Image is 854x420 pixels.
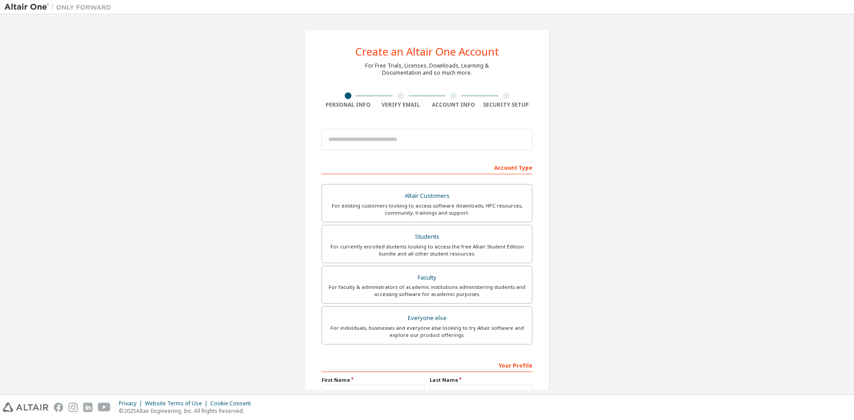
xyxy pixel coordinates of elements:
[4,3,116,12] img: Altair One
[327,202,527,216] div: For existing customers looking to access software downloads, HPC resources, community, trainings ...
[365,62,489,76] div: For Free Trials, Licenses, Downloads, Learning & Documentation and so much more.
[83,403,93,412] img: linkedin.svg
[375,101,427,108] div: Verify Email
[68,403,78,412] img: instagram.svg
[119,400,145,407] div: Privacy
[54,403,63,412] img: facebook.svg
[119,407,256,415] p: © 2025 Altair Engineering, Inc. All Rights Reserved.
[327,312,527,324] div: Everyone else
[322,160,532,174] div: Account Type
[327,243,527,257] div: For currently enrolled students looking to access the free Altair Student Edition bundle and all ...
[322,101,375,108] div: Personal Info
[327,324,527,339] div: For individuals, businesses and everyone else looking to try Altair software and explore our prod...
[145,400,210,407] div: Website Terms of Use
[327,284,527,298] div: For faculty & administrators of academic institutions administering students and accessing softwa...
[327,272,527,284] div: Faculty
[322,358,532,372] div: Your Profile
[98,403,111,412] img: youtube.svg
[322,376,424,384] label: First Name
[427,101,480,108] div: Account Info
[210,400,256,407] div: Cookie Consent
[355,46,499,57] div: Create an Altair One Account
[480,101,533,108] div: Security Setup
[3,403,48,412] img: altair_logo.svg
[327,190,527,202] div: Altair Customers
[327,231,527,243] div: Students
[430,376,532,384] label: Last Name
